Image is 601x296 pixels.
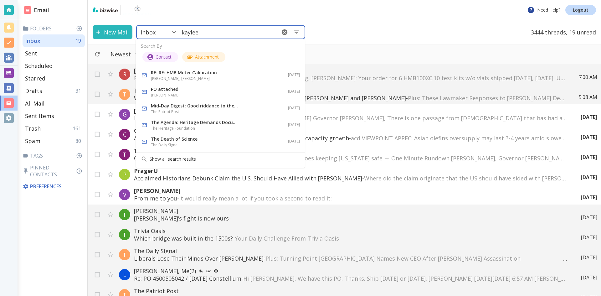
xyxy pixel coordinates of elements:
h6: [DATE] [288,105,300,111]
p: Scheduled [25,62,53,70]
svg: Your most recent message has not been opened yet [213,268,218,273]
p: Acclaimed Historians Debunk Claim the U.S. Should Have Allied with [PERSON_NAME] - [134,174,568,182]
p: Drafts [25,87,42,95]
p: From me to you - [134,195,568,202]
button: New Mail [93,25,132,39]
p: T [123,251,126,258]
p: The Death of Science [151,135,239,143]
p: Re: PO 4500505042 / [DATE] Constellium - [134,275,568,282]
p: [DATE] [581,114,597,121]
p: Trash [25,125,41,132]
p: T [123,91,126,98]
p: T [123,151,126,158]
h6: The Daily Signal [151,142,239,148]
p: [PERSON_NAME] [134,107,568,114]
p: Pinned Contacts [23,164,85,178]
p: [DATE] [581,234,597,241]
h6: [DATE] [288,122,300,128]
div: Contact [142,52,178,62]
p: The Daily Signal [134,247,568,255]
div: Attachment [182,52,226,62]
p: Folders [23,25,85,32]
div: Starred [23,72,85,85]
p: T [123,231,126,238]
div: Spam80 [23,135,85,147]
p: R [123,70,126,78]
p: L [123,271,126,278]
p: Sent Items [25,112,54,120]
p: T [123,211,126,218]
p: [DATE] [581,174,597,181]
p: Sent [25,49,37,57]
p: 161 [73,125,84,132]
span: It would really mean a lot if you took a second to read it: ‌ ‌ ‌ ‌ ‌ ‌ ‌ ‌ ‌ ‌ ‌ ‌ ‌ ‌ ‌ ‌ ‌ ‌ ‌... [179,195,443,202]
p: 5:08 AM [579,94,597,101]
div: Trash161 [23,122,85,135]
img: bizwise [93,7,118,12]
p: G [123,111,127,118]
p: Inbox [25,37,40,44]
p: 7:00 AM [579,74,597,80]
p: It’s how we respond to our greatest challenges… - [134,114,568,122]
div: Sent [23,47,85,60]
p: [DATE] [581,194,597,201]
span: Attachment [191,53,223,61]
div: Preferences [21,180,85,192]
a: Logout [565,5,596,15]
p: Search By [141,42,162,49]
p: Which bridge was built in the 1500s? - [134,235,568,242]
p: [PERSON_NAME], Me (2) [134,267,568,275]
p: Tags [23,152,85,159]
h6: The Heritage Foundation [151,125,239,132]
p: What [PERSON_NAME] Chief of Staff Reveals to House Panel on [PERSON_NAME] and [PERSON_NAME] - [134,94,566,102]
p: Trivia Oasis [134,227,568,235]
span: Your Daily Challenge From Trivia Oasis ‌ ‌ ‌ ‌ ‌ ‌ ‌ ‌ ‌ ‌ ‌ ‌ ‌ ‌ ‌ ‌ ‌ ‌ ‌ ‌ ‌ ‌ ‌ ‌ ‌ ‌ ‌ ‌ ‌ ... [235,235,466,242]
p: PO attached [151,86,239,93]
p: [DATE] [581,254,597,261]
h6: [DATE] [288,138,300,144]
h6: [DATE] [288,88,300,95]
p: Inbox [141,29,156,36]
p: [DATE] [581,214,597,221]
p: Logout [573,8,588,12]
span: ‌ ‌ ‌ ‌ ‌ ‌ ‌ ‌ ‌ ‌ ‌ ‌ ‌ ‌ ‌ ‌ ‌ ‌ ‌ ‌ ‌ ‌ ‌ ‌ ‌ ‌ ‌ ‌ ‌ ‌ ‌ ‌ ‌ ‌ ‌ ‌ ‌ ‌ ‌ ‌ ‌ ‌ ‌ ‌ ‌ ‌ ‌ ‌ ‌... [231,215,387,222]
p: 80 [75,138,84,144]
p: APPEC: Asian olefins oversupply may last 3-4 years amid slower capacity growth - [134,134,568,142]
img: DashboardSidebarEmail.svg [24,6,31,14]
p: RE: RE: HMB Meter Calibration [151,69,239,76]
p: 3444 threads, 19 unread [527,25,596,39]
div: Sent Items [23,110,85,122]
p: All Mail [25,100,44,107]
p: [PERSON_NAME]’s fight is now ours - [134,215,568,222]
div: Drafts31 [23,85,85,97]
p: 19 [75,37,84,44]
p: Starred [25,75,45,82]
input: Search [180,26,276,39]
p: Need Help? [527,6,560,14]
p: Preferences [23,183,84,190]
p: Spam [25,137,40,145]
p: The Patriot Post [134,287,568,295]
p: Chemical Week Insider [134,127,568,134]
div: Inbox19 [23,34,85,47]
div: Scheduled [23,60,85,72]
p: [DATE] [581,274,597,281]
p: PragerU [134,167,568,174]
p: Show all search results [150,155,300,163]
h2: Email [24,6,49,14]
p: Team [PERSON_NAME] [134,147,568,154]
p: [PERSON_NAME] [134,187,568,195]
p: The Daily Signal [134,87,566,94]
p: Liberals Lose Their Minds Over [PERSON_NAME] - [134,255,568,262]
p: The Agenda: Heritage Demands Documents About Mar-a-Lago Raid [151,119,239,126]
p: One Minute Rundown: Honoring [US_STATE]’ Finest - [134,154,568,162]
p: V [123,191,126,198]
p: Mid-Day Digest: Good riddance to the J6 Committee [151,102,239,110]
p: Re: RE: [EXT] Re: HMB test kit order by credit card - [134,74,566,82]
span: Contact [152,53,175,61]
button: Refresh [92,49,103,60]
p: P [123,171,126,178]
p: 31 [75,87,84,94]
button: Filter [104,47,145,61]
p: [DATE] [581,134,597,141]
